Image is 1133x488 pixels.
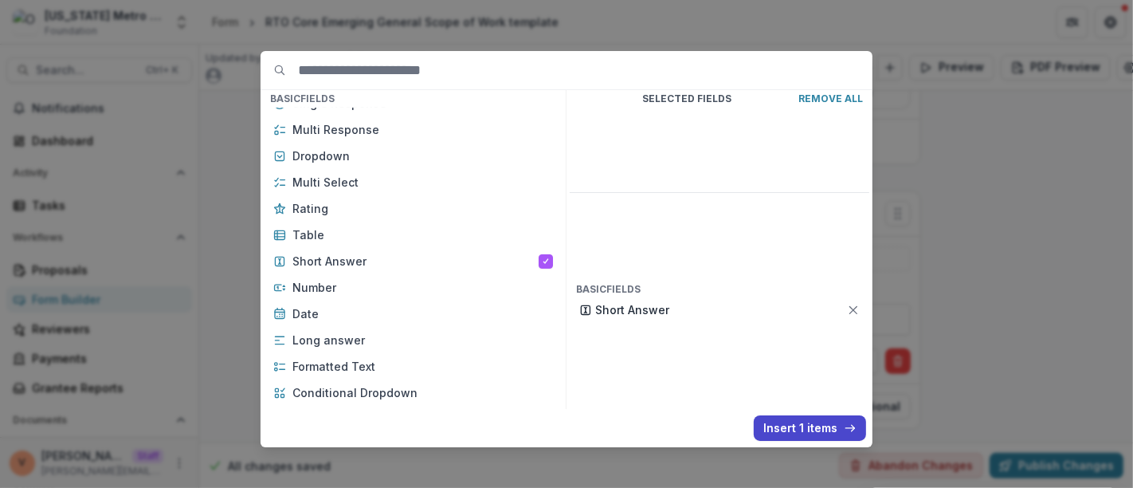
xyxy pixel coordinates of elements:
[292,384,553,401] p: Conditional Dropdown
[798,93,863,104] p: Remove All
[292,200,553,217] p: Rating
[292,305,553,322] p: Date
[292,148,553,164] p: Dropdown
[292,174,553,191] p: Multi Select
[754,415,866,441] button: Insert 1 items
[292,358,553,375] p: Formatted Text
[576,93,798,104] p: Selected Fields
[595,301,847,318] p: Short Answer
[292,253,539,270] p: Short Answer
[292,226,553,243] p: Table
[292,279,553,296] p: Number
[292,332,553,348] p: Long answer
[570,281,869,298] h4: Basic Fields
[264,90,563,108] h4: Basic Fields
[292,121,553,138] p: Multi Response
